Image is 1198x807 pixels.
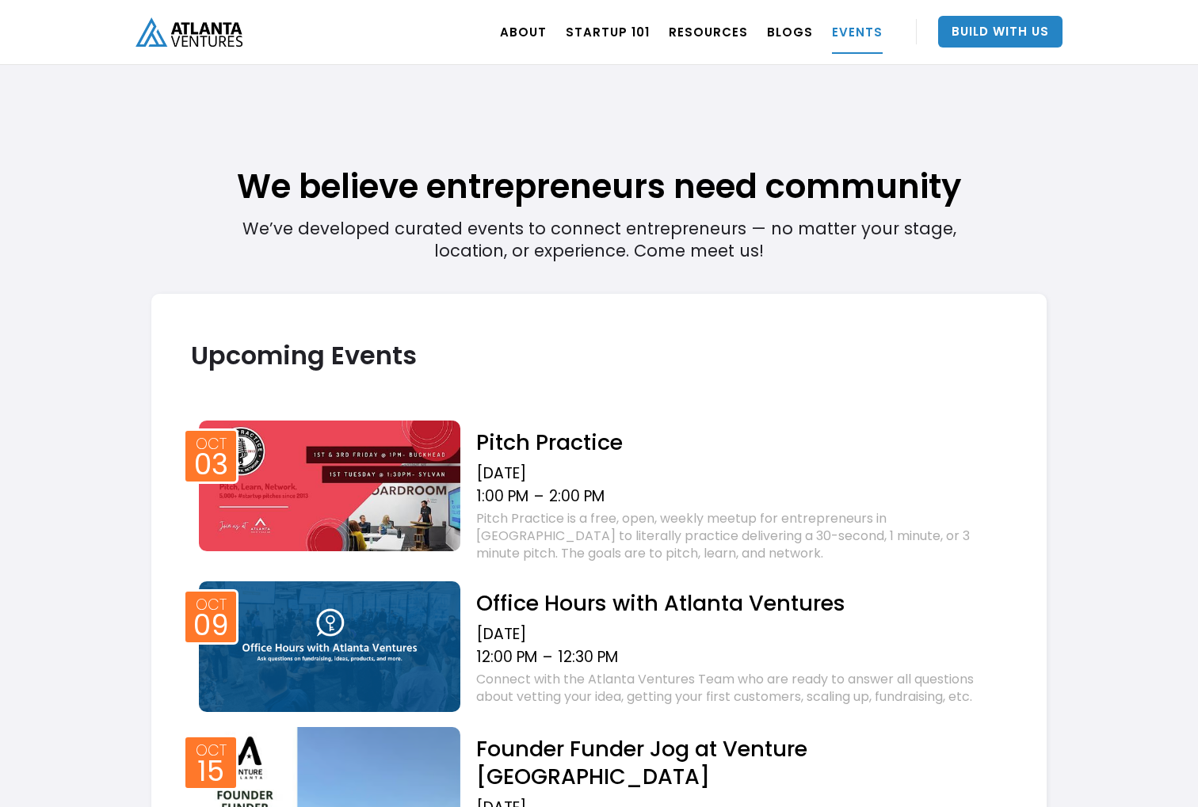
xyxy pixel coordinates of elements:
div: [DATE] [476,625,1007,644]
div: Pitch Practice is a free, open, weekly meetup for entrepreneurs in [GEOGRAPHIC_DATA] to literally... [476,510,1007,562]
a: RESOURCES [669,10,748,54]
img: Event thumb [199,421,460,551]
div: 03 [194,453,228,477]
a: BLOGS [767,10,813,54]
div: 09 [193,614,229,638]
div: – [534,487,544,506]
div: 1:00 PM [476,487,528,506]
div: 12:30 PM [558,648,618,667]
h2: Upcoming Events [191,341,1007,369]
div: Connect with the Atlanta Ventures Team who are ready to answer all questions about vetting your i... [476,671,1007,706]
div: 12:00 PM [476,648,537,667]
a: ABOUT [500,10,547,54]
a: EVENTS [832,10,883,54]
a: Startup 101 [566,10,650,54]
h2: Pitch Practice [476,428,1007,456]
a: Build With Us [938,16,1063,48]
div: [DATE] [476,464,1007,483]
a: Event thumbOct03Pitch Practice[DATE]1:00 PM–2:00 PMPitch Practice is a free, open, weekly meetup ... [191,417,1007,566]
div: Oct [196,436,227,451]
a: Event thumbOct09Office Hours with Atlanta Ventures[DATE]12:00 PM–12:30 PMConnect with the Atlanta... [191,577,1007,712]
div: 2:00 PM [549,487,605,506]
h1: We believe entrepreneurs need community [151,85,1047,209]
div: We’ve developed curated events to connect entrepreneurs — no matter your stage, location, or expe... [241,84,957,262]
div: Oct [196,597,227,612]
div: 15 [197,759,224,783]
img: Event thumb [199,581,460,712]
div: Oct [196,743,227,758]
h2: Office Hours with Atlanta Ventures [476,589,1007,617]
div: – [543,648,552,667]
h2: Founder Funder Jog at Venture [GEOGRAPHIC_DATA] [476,735,1007,790]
